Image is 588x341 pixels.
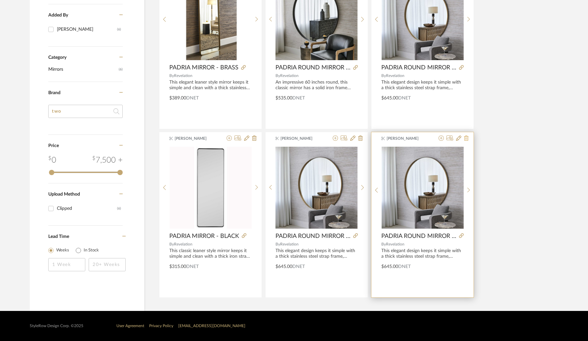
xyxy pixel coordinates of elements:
[92,154,123,166] div: 7,500 +
[178,324,245,328] a: [EMAIL_ADDRESS][DOMAIN_NAME]
[275,64,351,71] span: PADRIA ROUND MIRROR - 60 BLACK
[381,264,398,269] span: $645.00
[169,80,252,91] div: This elegant leaner style mirror keeps it simple and clean with a thick stainless steel strap fra...
[89,258,126,271] input: 20+ Weeks
[280,242,299,246] span: Revelation
[174,74,192,78] span: Revelation
[292,264,305,269] span: DNET
[169,233,239,240] span: PADRIA MIRROR - BLACK
[117,24,121,35] div: (6)
[386,242,404,246] span: Revelation
[275,248,358,259] div: This elegant design keeps it simple with a thick stainless steel strap frame, finished in a plate...
[56,247,69,254] label: Weeks
[186,264,199,269] span: DNET
[48,105,123,118] input: Search Brands
[48,154,56,166] div: 0
[169,264,186,269] span: $315.00
[169,74,174,78] span: By
[48,64,117,75] span: Mirrors
[169,248,252,259] div: This classic leaner style mirror keeps it simple and clean with a thick iron strap frame, finishe...
[119,64,123,75] span: (6)
[57,203,117,214] div: Clipped
[175,135,216,141] span: [PERSON_NAME]
[30,323,83,328] div: StyleRow Design Corp. ©2025
[84,247,99,254] label: In Stock
[382,146,464,229] div: 0
[275,80,358,91] div: An impressive 60 inches round, this classic mirror has a solid iron frame finished in matte black...
[117,203,121,214] div: (6)
[170,147,252,229] img: PADRIA MIRROR - BLACK
[48,143,59,148] span: Price
[149,324,173,328] a: Privacy Policy
[275,242,280,246] span: By
[186,96,199,100] span: DNET
[169,96,186,100] span: $389.00
[381,96,398,100] span: $645.00
[275,147,357,229] img: PADRIA ROUND MIRROR - 60 BRASS
[169,242,174,246] span: By
[275,264,292,269] span: $645.00
[382,147,464,229] img: PADRIA ROUND MIRROR - 60 BRASS
[398,96,411,100] span: DNET
[386,74,404,78] span: Revelation
[381,74,386,78] span: By
[275,96,292,100] span: $535.00
[48,258,85,271] input: 1 Week
[381,80,464,91] div: This elegant design keeps it simple with a thick stainless steel strap frame, finished in a plate...
[57,24,117,35] div: [PERSON_NAME]
[280,74,299,78] span: Revelation
[275,233,351,240] span: PADRIA ROUND MIRROR - 60 BRASS
[381,242,386,246] span: By
[381,248,464,259] div: This elegant design keeps it simple with a thick stainless steel strap frame, finished in a plate...
[48,55,66,60] span: Category
[48,234,69,239] span: Lead Time
[381,233,456,240] span: PADRIA ROUND MIRROR - 60 BRASS
[48,192,80,197] span: Upload Method
[280,135,322,141] span: [PERSON_NAME]
[169,64,238,71] span: PADRIA MIRROR - BRASS
[398,264,411,269] span: DNET
[292,96,305,100] span: DNET
[387,135,428,141] span: [PERSON_NAME]
[48,13,68,18] span: Added By
[116,324,144,328] a: User Agreement
[381,64,456,71] span: PADRIA ROUND MIRROR - 60 BRASS
[275,74,280,78] span: By
[174,242,192,246] span: Revelation
[48,91,61,95] span: Brand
